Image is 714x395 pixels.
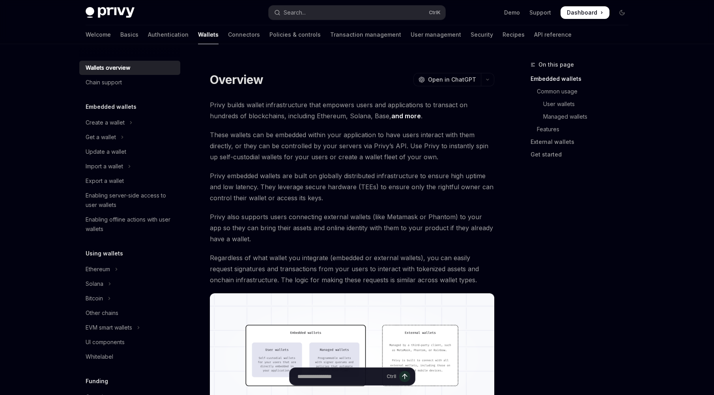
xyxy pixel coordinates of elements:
[86,118,125,127] div: Create a wallet
[120,25,138,44] a: Basics
[86,147,126,157] div: Update a wallet
[86,215,176,234] div: Enabling offline actions with user wallets
[503,25,525,44] a: Recipes
[79,61,180,75] a: Wallets overview
[210,252,494,285] span: Regardless of what wallet you integrate (embedded or external wallets), you can easily request si...
[210,129,494,162] span: These wallets can be embedded within your application to have users interact with them directly, ...
[411,25,461,44] a: User management
[529,9,551,17] a: Support
[284,8,306,17] div: Search...
[428,76,476,84] span: Open in ChatGPT
[79,335,180,349] a: UI components
[531,85,635,98] a: Common usage
[567,9,597,17] span: Dashboard
[86,352,113,361] div: Whitelabel
[79,262,180,276] button: Toggle Ethereum section
[86,376,108,386] h5: Funding
[86,308,118,318] div: Other chains
[86,7,135,18] img: dark logo
[531,110,635,123] a: Managed wallets
[429,9,441,16] span: Ctrl K
[79,130,180,144] button: Toggle Get a wallet section
[79,75,180,89] a: Chain support
[86,294,103,303] div: Bitcoin
[413,73,481,86] button: Open in ChatGPT
[79,212,180,236] a: Enabling offline actions with user wallets
[531,98,635,110] a: User wallets
[399,371,410,382] button: Send message
[198,25,219,44] a: Wallets
[79,277,180,291] button: Toggle Solana section
[86,323,132,332] div: EVM smart wallets
[391,112,421,120] a: and more
[79,291,180,306] button: Toggle Bitcoin section
[531,73,635,85] a: Embedded wallets
[86,162,123,171] div: Import a wallet
[79,159,180,173] button: Toggle Import a wallet section
[79,174,180,188] a: Export a wallet
[79,145,180,159] a: Update a wallet
[86,63,130,73] div: Wallets overview
[210,73,263,87] h1: Overview
[86,176,124,186] div: Export a wallet
[538,60,574,69] span: On this page
[616,6,628,19] button: Toggle dark mode
[531,123,635,136] a: Features
[297,368,383,385] input: Ask a question...
[86,279,103,289] div: Solana
[210,170,494,203] span: Privy embedded wallets are built on globally distributed infrastructure to ensure high uptime and...
[86,249,123,258] h5: Using wallets
[79,306,180,320] a: Other chains
[228,25,260,44] a: Connectors
[269,25,321,44] a: Policies & controls
[210,99,494,121] span: Privy builds wallet infrastructure that empowers users and applications to transact on hundreds o...
[86,337,125,347] div: UI components
[79,116,180,130] button: Toggle Create a wallet section
[79,320,180,335] button: Toggle EVM smart wallets section
[86,25,111,44] a: Welcome
[86,102,136,112] h5: Embedded wallets
[471,25,493,44] a: Security
[531,148,635,161] a: Get started
[534,25,572,44] a: API reference
[504,9,520,17] a: Demo
[210,211,494,244] span: Privy also supports users connecting external wallets (like Metamask or Phantom) to your app so t...
[79,350,180,364] a: Whitelabel
[561,6,609,19] a: Dashboard
[86,78,122,87] div: Chain support
[86,132,116,142] div: Get a wallet
[86,265,110,274] div: Ethereum
[531,136,635,148] a: External wallets
[148,25,189,44] a: Authentication
[79,188,180,212] a: Enabling server-side access to user wallets
[330,25,401,44] a: Transaction management
[86,191,176,210] div: Enabling server-side access to user wallets
[269,6,445,20] button: Open search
